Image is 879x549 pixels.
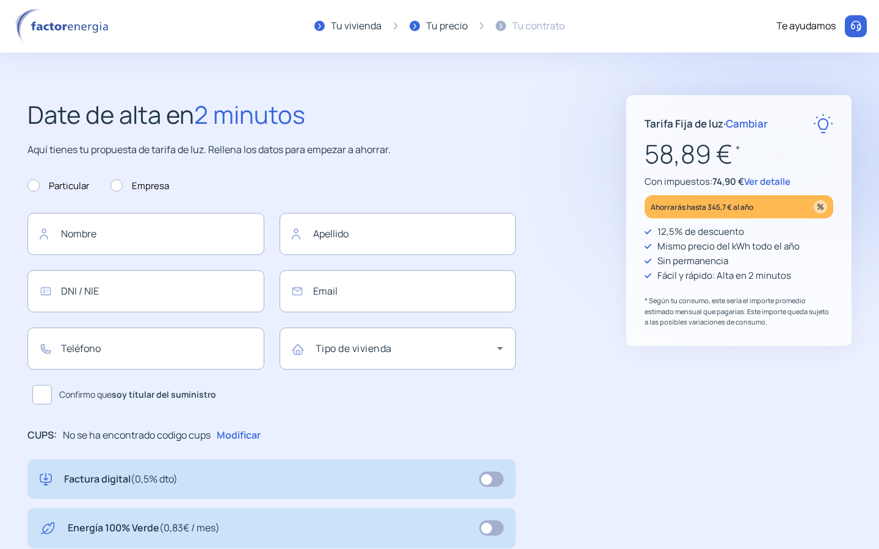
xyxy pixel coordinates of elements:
[64,472,178,487] p: Factura digital
[59,388,216,401] span: Confirmo que
[657,254,728,268] p: Sin permanencia
[131,472,178,486] span: (0,5% dto)
[27,142,516,158] p: Aquí tienes tu propuesta de tarifa de luz. Rellena los datos para empezar a ahorrar.
[63,428,211,443] p: No se ha encontrado codigo cups
[40,520,56,536] img: energy-green.svg
[331,18,382,34] div: Tu vivienda
[813,113,833,134] img: rate-E.svg
[27,95,516,134] h2: Date de alta en
[40,472,52,487] img: digital-invoice.svg
[850,20,862,32] img: llamar
[814,200,827,213] img: percentage_icon.svg
[657,224,744,239] p: 12,5% de descuento
[726,117,768,131] span: Cambiar
[159,521,220,534] span: (0,83€ / mes)
[217,428,261,443] p: Modificar
[645,295,833,328] p: * Según tu consumo, este sería el importe promedio estimado mensual que pagarías. Este importe qu...
[776,18,836,34] div: Te ayudamos
[712,175,744,188] span: 74,90 €
[194,98,305,131] span: 2 minutos
[112,389,216,400] b: soy titular del suministro
[426,18,468,34] div: Tu precio
[27,179,89,193] label: Particular
[645,115,768,132] p: Tarifa Fija de luz ·
[316,342,392,355] mat-label: Tipo de vivienda
[657,268,791,283] p: Fácil y rápido: Alta en 2 minutos
[657,239,800,254] p: Mismo precio del kWh todo el año
[744,175,790,188] span: Ver detalle
[645,134,833,174] p: 58,89 €
[110,179,169,193] label: Empresa
[68,520,220,536] p: Energía 100% Verde
[651,200,753,214] p: Ahorrarás hasta 345,7 € al año
[645,174,833,189] p: Con impuestos:
[512,18,565,34] div: Tu contrato
[12,9,116,44] img: logo factor
[27,428,57,443] p: CUPS:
